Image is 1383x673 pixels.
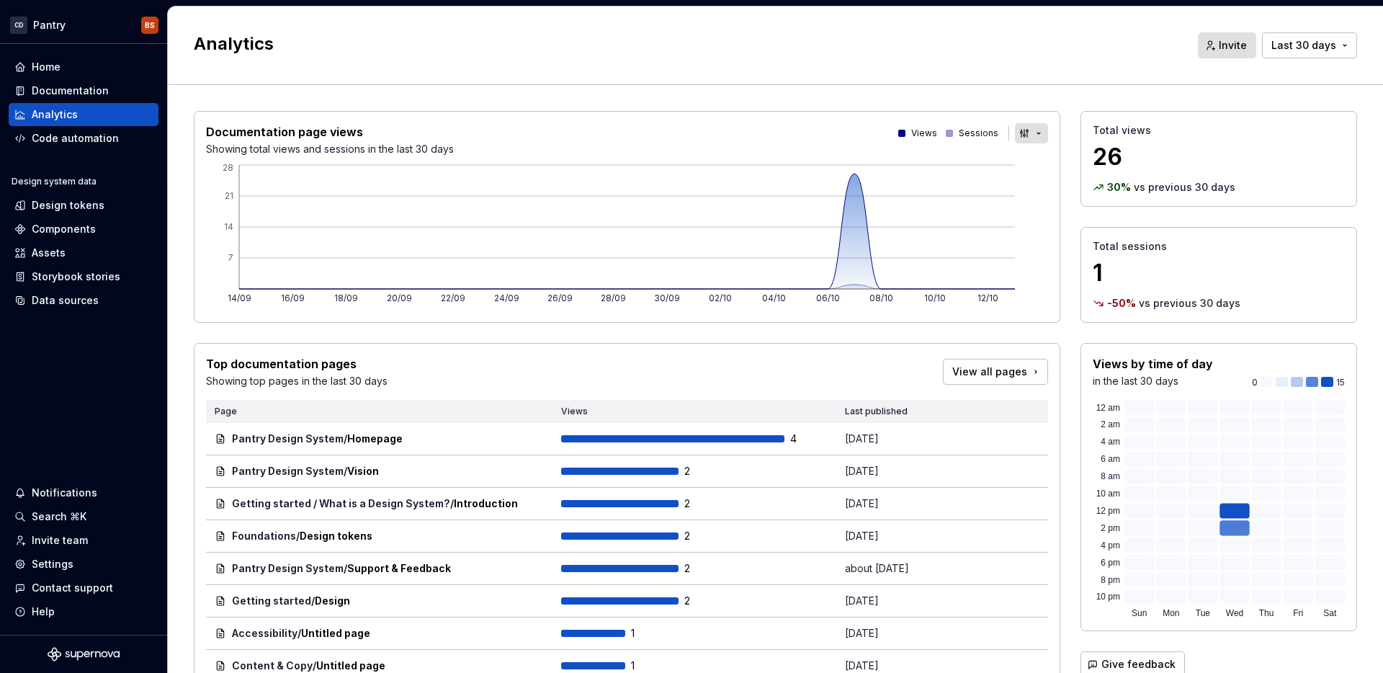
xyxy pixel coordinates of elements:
span: Vision [347,464,379,478]
div: Assets [32,246,66,260]
text: Sun [1132,608,1147,618]
div: Components [32,222,96,236]
p: [DATE] [845,496,953,511]
span: Give feedback [1101,657,1176,672]
div: Documentation [32,84,109,98]
p: Total views [1093,123,1345,138]
p: vs previous 30 days [1134,180,1235,195]
div: Design system data [12,176,97,187]
tspan: 7 [228,252,233,263]
p: [DATE] [845,659,953,673]
p: [DATE] [845,432,953,446]
p: Views by time of day [1093,355,1213,373]
div: Search ⌘K [32,509,86,524]
tspan: 14 [224,221,233,232]
text: 6 am [1101,454,1120,464]
span: 2 [684,464,722,478]
span: Untitled page [301,626,370,641]
div: CD [10,17,27,34]
span: View all pages [952,365,1027,379]
text: Mon [1163,608,1179,618]
svg: Supernova Logo [48,647,120,661]
a: Data sources [9,289,158,312]
div: BS [145,19,155,31]
a: Code automation [9,127,158,150]
a: Storybook stories [9,265,158,288]
span: Pantry Design System [232,432,344,446]
div: Analytics [32,107,78,122]
tspan: 14/09 [228,293,251,303]
p: 0 [1252,377,1258,388]
text: Wed [1226,608,1243,618]
tspan: 30/09 [654,293,680,303]
text: 2 pm [1101,523,1120,533]
span: 2 [684,561,722,576]
p: -50 % [1107,296,1136,311]
p: Top documentation pages [206,355,388,373]
tspan: 20/09 [387,293,412,303]
tspan: 22/09 [441,293,465,303]
span: 2 [684,529,722,543]
div: Data sources [32,293,99,308]
span: 1 [631,626,668,641]
div: Help [32,605,55,619]
div: Design tokens [32,198,104,213]
span: Homepage [347,432,403,446]
th: Last published [836,400,962,423]
tspan: 12/10 [977,293,998,303]
p: 1 [1093,259,1345,288]
text: 6 pm [1101,558,1120,568]
div: 15 [1252,377,1345,388]
p: Showing total views and sessions in the last 30 days [206,142,454,156]
p: Sessions [959,128,998,139]
div: Home [32,60,61,74]
h2: Analytics [194,32,1181,55]
p: 30 % [1107,180,1131,195]
span: 2 [684,496,722,511]
text: 8 am [1101,471,1120,481]
span: / [313,659,316,673]
button: Contact support [9,576,158,600]
p: about [DATE] [845,561,953,576]
button: Notifications [9,481,158,504]
tspan: 26/09 [547,293,573,303]
span: / [344,561,347,576]
button: Invite [1198,32,1256,58]
tspan: 08/10 [869,293,893,303]
button: Last 30 days [1262,32,1357,58]
text: 10 pm [1096,592,1120,602]
p: [DATE] [845,626,953,641]
span: Last 30 days [1271,38,1336,53]
p: Documentation page views [206,123,454,141]
span: / [311,594,315,608]
p: [DATE] [845,529,953,543]
div: Settings [32,557,73,571]
a: Home [9,55,158,79]
tspan: 16/09 [281,293,305,303]
text: Thu [1259,608,1274,618]
span: Getting started / What is a Design System? [232,496,450,511]
tspan: 02/10 [709,293,732,303]
span: Accessibility [232,626,297,641]
th: Views [552,400,836,423]
p: vs previous 30 days [1139,296,1240,311]
button: Help [9,600,158,623]
span: Design tokens [300,529,372,543]
div: Storybook stories [32,269,120,284]
span: Pantry Design System [232,561,344,576]
text: 12 pm [1096,506,1120,516]
tspan: 10/10 [924,293,946,303]
text: 4 am [1101,437,1120,447]
text: 2 am [1101,419,1120,429]
div: Code automation [32,131,119,146]
p: Total sessions [1093,239,1345,254]
span: Untitled page [316,659,385,673]
tspan: 28/09 [601,293,626,303]
a: Documentation [9,79,158,102]
span: Content & Copy [232,659,313,673]
text: 10 am [1096,489,1120,499]
span: / [344,432,347,446]
text: 8 pm [1101,575,1120,585]
div: Invite team [32,533,88,548]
